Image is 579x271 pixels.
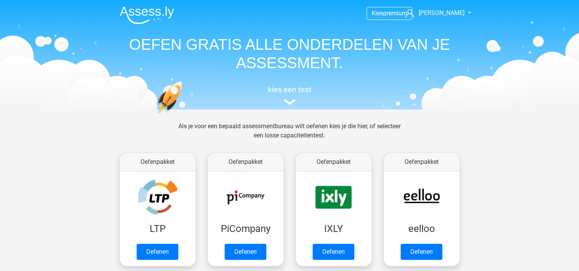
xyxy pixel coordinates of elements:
h1: OEFEN GRATIS ALLE ONDERDELEN VAN JE ASSESSMENT. [114,35,466,72]
span: [PERSON_NAME] [419,9,465,16]
a: [PERSON_NAME] [403,8,465,18]
a: Oefenen [401,244,442,260]
span: premium [383,10,407,17]
div: Als je voor een bepaald assessmentbureau wilt oefenen kies je die hier, of selecteer een losse ca... [172,122,407,149]
img: assessment [284,99,295,105]
a: Oefenen [225,244,266,260]
span: Kies [372,10,383,17]
h5: kies een test [114,85,466,94]
img: oefenen [156,81,212,150]
a: Oefenen [313,244,354,260]
a: Oefenen [137,244,178,260]
a: kies een test [114,85,466,105]
a: Kiespremium [367,8,412,18]
img: Assessly [120,6,174,24]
